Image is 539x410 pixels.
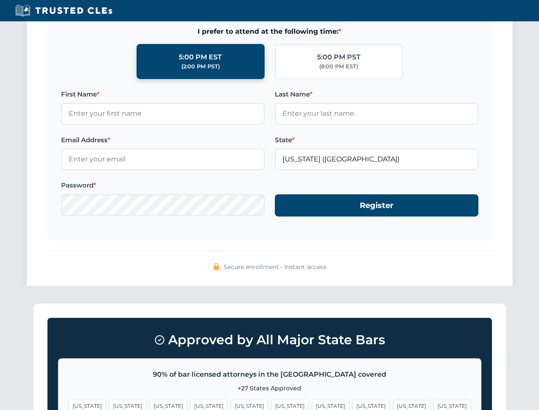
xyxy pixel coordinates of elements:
[275,194,478,217] button: Register
[69,384,471,393] p: +27 States Approved
[213,263,220,270] img: 🔒
[275,103,478,124] input: Enter your last name
[61,149,265,170] input: Enter your email
[179,52,222,63] div: 5:00 PM EST
[275,149,478,170] input: California (CA)
[61,103,265,124] input: Enter your first name
[275,135,478,145] label: State
[181,62,220,71] div: (2:00 PM PST)
[224,262,326,272] span: Secure enrollment • Instant access
[13,4,115,17] img: Trusted CLEs
[317,52,361,63] div: 5:00 PM PST
[275,89,478,100] label: Last Name
[58,328,481,351] h3: Approved by All Major State Bars
[61,135,265,145] label: Email Address
[61,89,265,100] label: First Name
[319,62,358,71] div: (8:00 PM EST)
[69,369,471,380] p: 90% of bar licensed attorneys in the [GEOGRAPHIC_DATA] covered
[61,26,478,37] span: I prefer to attend at the following time:
[61,180,265,190] label: Password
